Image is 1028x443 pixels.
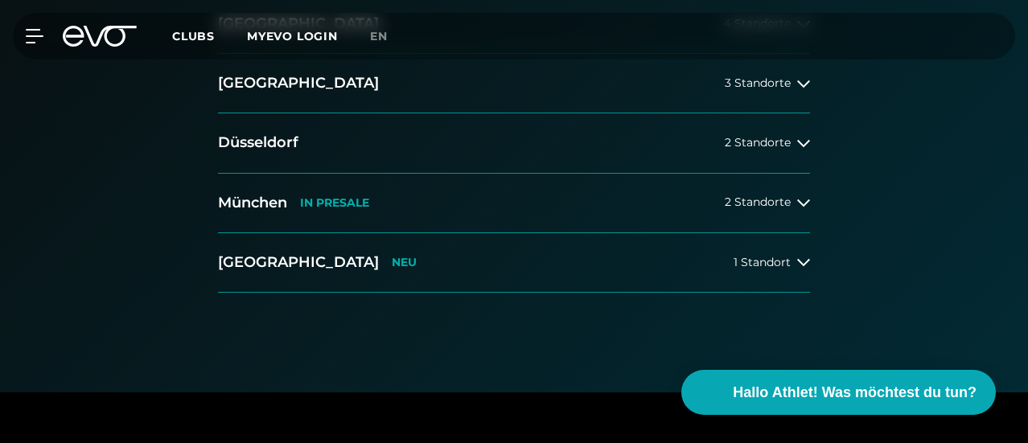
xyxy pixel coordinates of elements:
[370,27,407,46] a: en
[218,193,287,213] h2: München
[218,174,810,233] button: MünchenIN PRESALE2 Standorte
[172,28,247,43] a: Clubs
[247,29,338,43] a: MYEVO LOGIN
[734,256,791,269] span: 1 Standort
[300,196,369,210] p: IN PRESALE
[218,233,810,293] button: [GEOGRAPHIC_DATA]NEU1 Standort
[733,382,977,404] span: Hallo Athlet! Was möchtest du tun?
[218,133,298,153] h2: Düsseldorf
[725,137,791,149] span: 2 Standorte
[370,29,388,43] span: en
[725,196,791,208] span: 2 Standorte
[218,252,379,273] h2: [GEOGRAPHIC_DATA]
[725,77,791,89] span: 3 Standorte
[681,370,996,415] button: Hallo Athlet! Was möchtest du tun?
[218,113,810,173] button: Düsseldorf2 Standorte
[392,256,417,269] p: NEU
[172,29,215,43] span: Clubs
[218,73,379,93] h2: [GEOGRAPHIC_DATA]
[218,54,810,113] button: [GEOGRAPHIC_DATA]3 Standorte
